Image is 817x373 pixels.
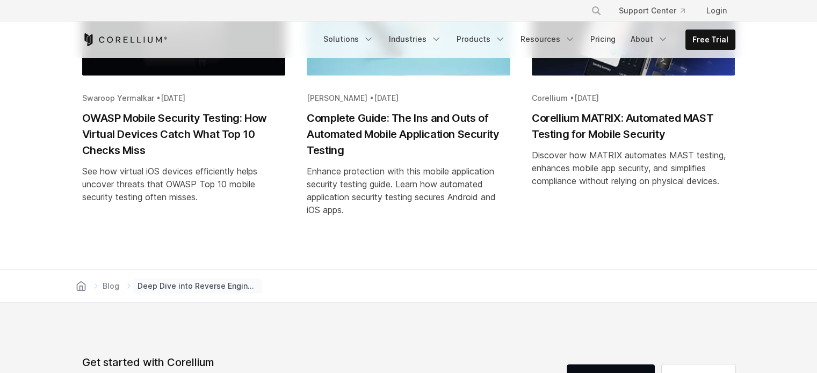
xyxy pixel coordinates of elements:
a: Blog [100,279,121,294]
div: Corellium • [532,93,735,104]
span: [DATE] [161,93,185,103]
div: See how virtual iOS devices efficiently helps uncover threats that OWASP Top 10 mobile security t... [82,165,286,203]
a: Industries [382,30,448,49]
span: [DATE] [374,93,399,103]
a: Free Trial [686,30,735,49]
a: Solutions [317,30,380,49]
h2: OWASP Mobile Security Testing: How Virtual Devices Catch What Top 10 Checks Miss [82,110,286,158]
span: [DATE] [574,93,599,103]
div: Enhance protection with this mobile application security testing guide. Learn how automated appli... [307,165,510,216]
button: Search [587,1,606,20]
h2: Corellium MATRIX: Automated MAST Testing for Mobile Security [532,110,735,142]
a: Login [698,1,735,20]
span: Blog [103,281,119,291]
span: Deep Dive into Reverse Engineering on Android [133,279,262,294]
h2: Complete Guide: The Ins and Outs of Automated Mobile Application Security Testing [307,110,510,158]
a: Pricing [584,30,622,49]
div: Navigation Menu [578,1,735,20]
div: Get started with Corellium [82,354,357,370]
a: About [624,30,675,49]
a: Support Center [610,1,693,20]
a: Resources [514,30,582,49]
div: Swaroop Yermalkar • [82,93,286,104]
a: Corellium Home [82,33,168,46]
a: Products [450,30,512,49]
div: [PERSON_NAME] • [307,93,510,104]
div: Navigation Menu [317,30,735,50]
div: Discover how MATRIX automates MAST testing, enhances mobile app security, and simplifies complian... [532,149,735,187]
